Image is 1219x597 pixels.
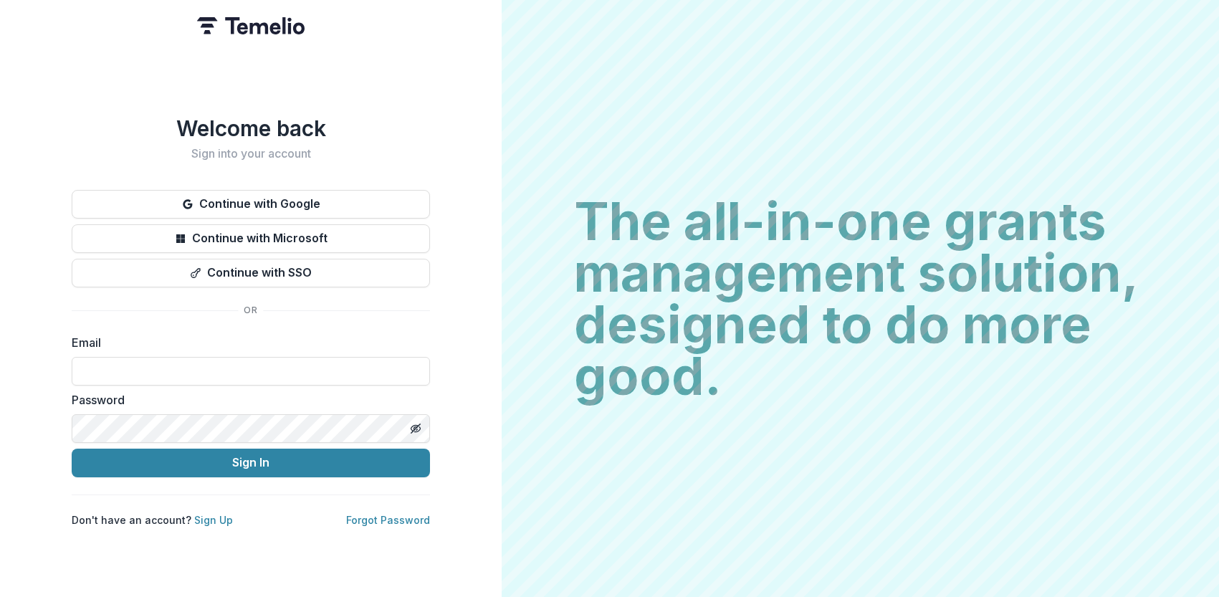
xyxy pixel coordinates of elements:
img: Temelio [197,17,305,34]
a: Sign Up [194,514,233,526]
label: Email [72,334,421,351]
a: Forgot Password [346,514,430,526]
p: Don't have an account? [72,512,233,527]
button: Sign In [72,449,430,477]
button: Continue with Microsoft [72,224,430,253]
button: Continue with Google [72,190,430,219]
h1: Welcome back [72,115,430,141]
button: Continue with SSO [72,259,430,287]
h2: Sign into your account [72,147,430,161]
button: Toggle password visibility [404,417,427,440]
label: Password [72,391,421,409]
